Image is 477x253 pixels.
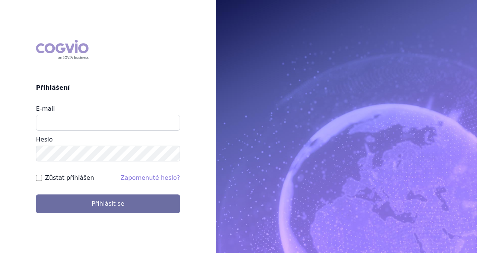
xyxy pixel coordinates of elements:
[36,136,52,143] label: Heslo
[36,40,88,59] div: COGVIO
[36,194,180,213] button: Přihlásit se
[45,173,94,182] label: Zůstat přihlášen
[36,83,180,92] h2: Přihlášení
[36,105,55,112] label: E-mail
[120,174,180,181] a: Zapomenuté heslo?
